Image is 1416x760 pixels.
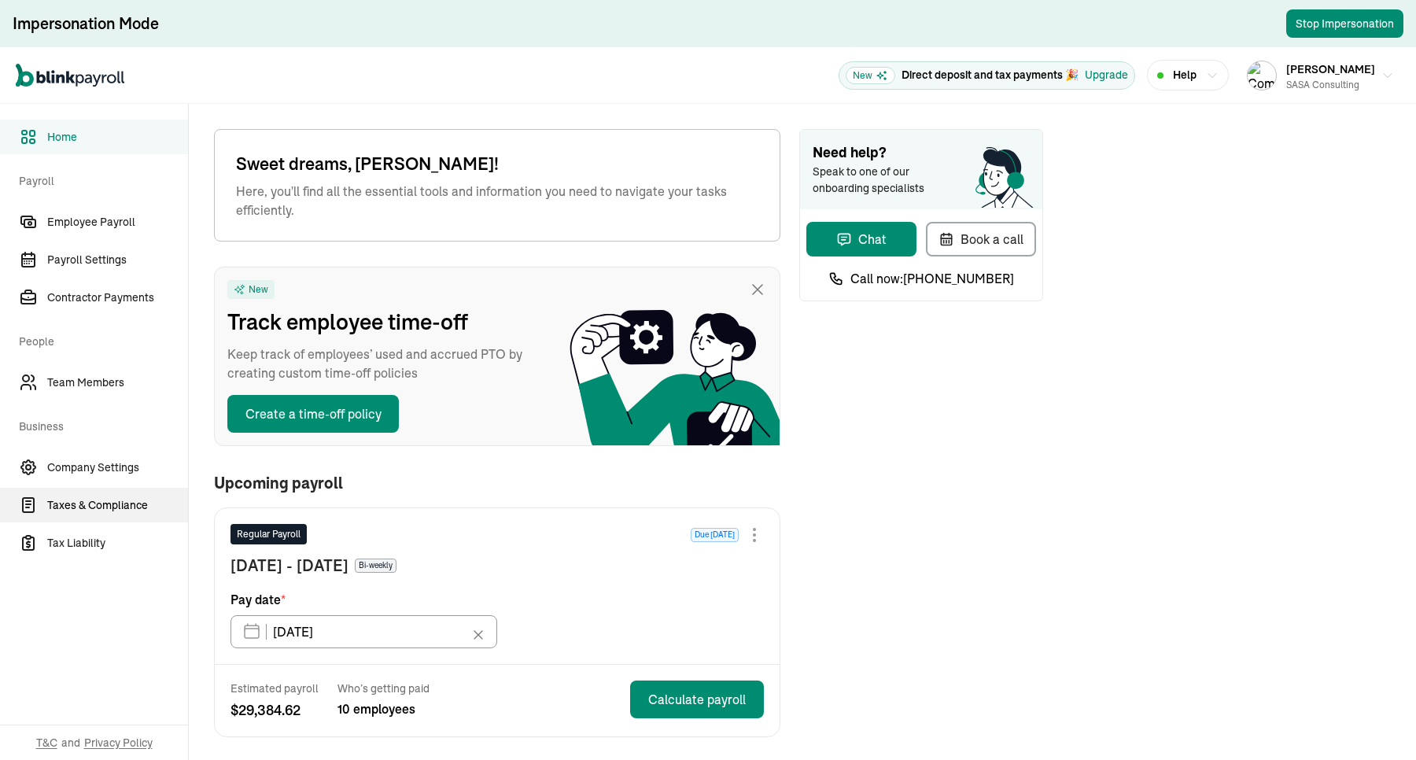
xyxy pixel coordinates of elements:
[1155,590,1416,760] iframe: Chat Widget
[214,474,343,492] span: Upcoming payroll
[846,67,895,84] span: New
[337,699,430,718] span: 10 employees
[16,53,124,98] nav: Global
[806,222,916,256] button: Chat
[938,230,1023,249] div: Book a call
[47,252,188,268] span: Payroll Settings
[236,182,758,220] span: Here, you'll find all the essential tools and information you need to navigate your tasks efficie...
[19,403,179,447] span: Business
[230,681,319,696] span: Estimated payroll
[47,497,188,514] span: Taxes & Compliance
[227,395,399,433] button: Create a time-off policy
[19,157,179,201] span: Payroll
[902,67,1079,83] p: Direct deposit and tax payments 🎉
[236,151,758,177] span: Sweet dreams, [PERSON_NAME]!
[47,129,188,146] span: Home
[355,559,396,573] span: Bi-weekly
[47,374,188,391] span: Team Members
[84,735,153,751] span: Privacy Policy
[237,527,301,541] span: Regular Payroll
[13,13,159,35] div: Impersonation Mode
[813,164,946,197] span: Speak to one of our onboarding specialists
[691,528,739,542] span: Due [DATE]
[230,615,497,648] input: XX/XX/XX
[230,554,348,577] span: [DATE] - [DATE]
[230,590,286,609] span: Pay date
[1085,67,1128,83] button: Upgrade
[926,222,1036,256] button: Book a call
[337,681,430,696] span: Who’s getting paid
[836,230,887,249] div: Chat
[19,318,179,362] span: People
[630,681,764,718] button: Calculate payroll
[227,305,542,338] span: Track employee time-off
[1241,56,1400,95] button: Company logo[PERSON_NAME]SASA Consulting
[47,459,188,476] span: Company Settings
[249,283,268,296] span: New
[227,345,542,382] span: Keep track of employees’ used and accrued PTO by creating custom time-off policies
[36,735,57,751] span: T&C
[850,269,1014,288] span: Call now: [PHONE_NUMBER]
[47,535,188,552] span: Tax Liability
[1286,78,1375,92] div: SASA Consulting
[1286,9,1403,38] button: Stop Impersonation
[230,699,319,721] span: $ 29,384.62
[813,142,1030,164] span: Need help?
[1248,61,1276,90] img: Company logo
[1286,62,1375,76] span: [PERSON_NAME]
[1147,60,1229,90] button: Help
[1173,67,1197,83] span: Help
[47,290,188,306] span: Contractor Payments
[47,214,188,231] span: Employee Payroll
